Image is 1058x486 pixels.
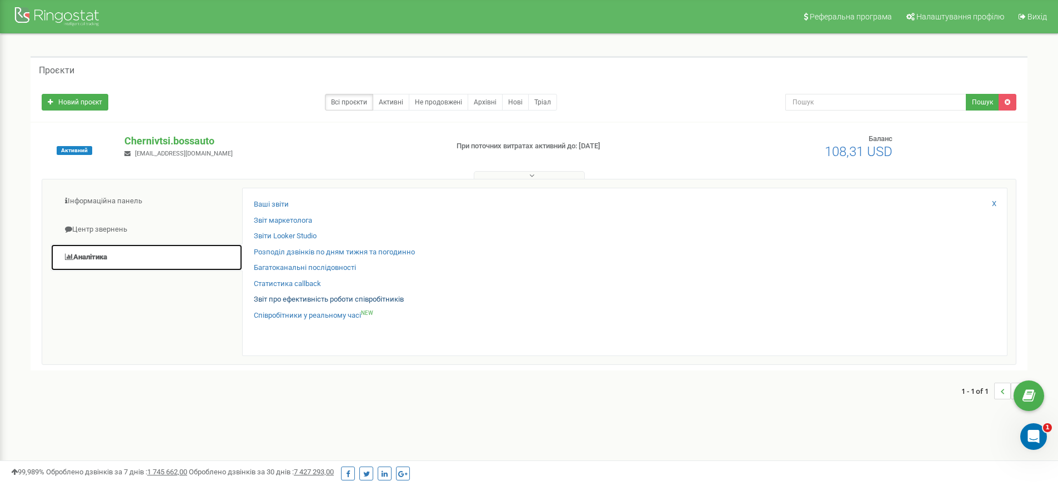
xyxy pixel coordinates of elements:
a: Аналiтика [51,244,243,271]
span: 108,31 USD [825,144,892,159]
span: Баланс [869,134,892,143]
u: 1 745 662,00 [147,468,187,476]
nav: ... [961,372,1027,410]
span: 99,989% [11,468,44,476]
input: Пошук [785,94,966,111]
span: [EMAIL_ADDRESS][DOMAIN_NAME] [135,150,233,157]
span: 1 - 1 of 1 [961,383,994,399]
a: Новий проєкт [42,94,108,111]
span: 1 [1043,423,1052,432]
a: Всі проєкти [325,94,373,111]
a: Активні [373,94,409,111]
h5: Проєкти [39,66,74,76]
iframe: Intercom live chat [1020,423,1047,450]
span: Оброблено дзвінків за 30 днів : [189,468,334,476]
a: Звіт про ефективність роботи співробітників [254,294,404,305]
a: Інформаційна панель [51,188,243,215]
span: Налаштування профілю [916,12,1004,21]
a: Центр звернень [51,216,243,243]
p: При поточних витратах активний до: [DATE] [457,141,688,152]
a: Розподіл дзвінків по дням тижня та погодинно [254,247,415,258]
a: Ваші звіти [254,199,289,210]
span: Реферальна програма [810,12,892,21]
button: Пошук [966,94,999,111]
a: Нові [502,94,529,111]
u: 7 427 293,00 [294,468,334,476]
a: Архівні [468,94,503,111]
a: Звіти Looker Studio [254,231,317,242]
a: Статистика callback [254,279,321,289]
span: Оброблено дзвінків за 7 днів : [46,468,187,476]
a: X [992,199,996,209]
p: Chernivtsi.bossauto [124,134,438,148]
a: Звіт маркетолога [254,216,312,226]
a: Не продовжені [409,94,468,111]
a: Співробітники у реальному часіNEW [254,310,373,321]
span: Активний [57,146,92,155]
a: Багатоканальні послідовності [254,263,356,273]
a: Тріал [528,94,557,111]
span: Вихід [1027,12,1047,21]
sup: NEW [361,310,373,316]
